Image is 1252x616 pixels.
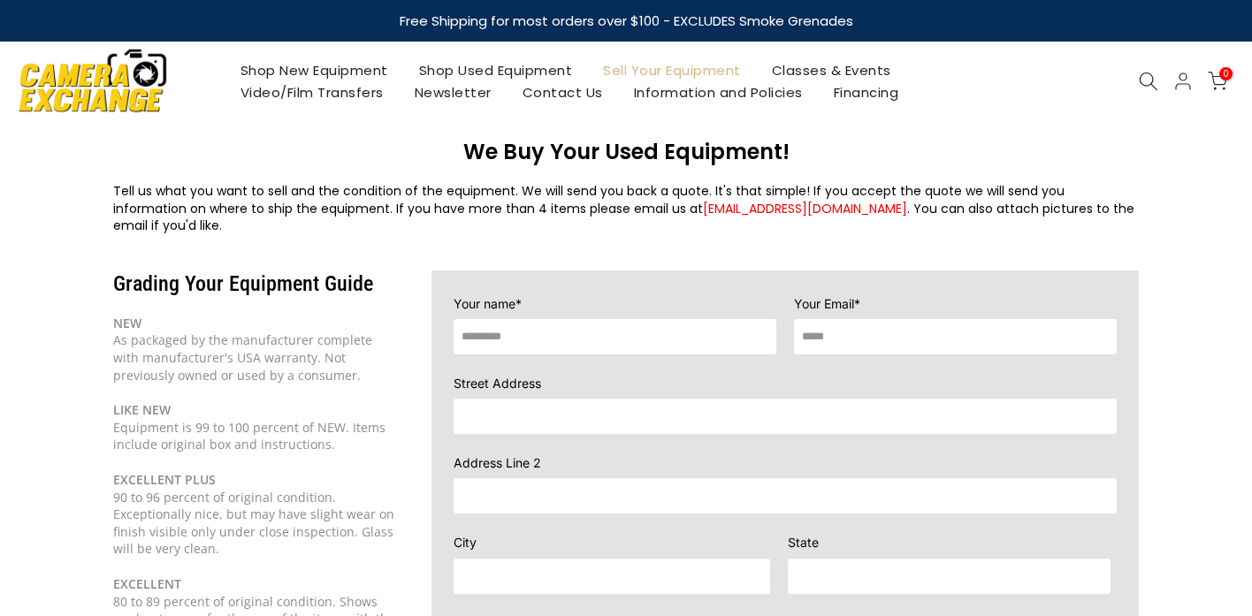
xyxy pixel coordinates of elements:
[113,270,396,297] h3: Grading Your Equipment Guide
[454,296,515,311] span: Your name
[225,59,403,81] a: Shop New Equipment
[113,139,1139,165] h3: We Buy Your Used Equipment!
[399,81,507,103] a: Newsletter
[113,183,1139,235] div: Tell us what you want to sell and the condition of the equipment. We will send you back a quote. ...
[454,535,477,550] span: City
[794,296,854,311] span: Your Email
[1219,67,1233,80] span: 0
[588,59,757,81] a: Sell Your Equipment
[818,81,914,103] a: Financing
[788,535,819,550] span: State
[756,59,906,81] a: Classes & Events
[403,59,588,81] a: Shop Used Equipment
[507,81,618,103] a: Contact Us
[225,81,399,103] a: Video/Film Transfers
[454,455,541,470] span: Address Line 2
[454,376,541,391] span: Street Address
[113,471,216,488] b: EXCELLENT PLUS
[618,81,818,103] a: Information and Policies
[113,315,396,384] div: As packaged by the manufacturer complete with manufacturer's USA warranty. Not previously owned o...
[113,575,181,592] b: EXCELLENT
[113,315,141,331] b: NEW
[113,401,396,453] div: Equipment is 99 to 100 percent of NEW. Items include original box and instructions.
[1208,72,1227,91] a: 0
[703,200,907,217] a: [EMAIL_ADDRESS][DOMAIN_NAME]
[113,489,396,558] div: 90 to 96 percent of original condition. Exceptionally nice, but may have slight wear on finish vi...
[400,11,853,30] strong: Free Shipping for most orders over $100 - EXCLUDES Smoke Grenades
[113,401,171,418] b: LIKE NEW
